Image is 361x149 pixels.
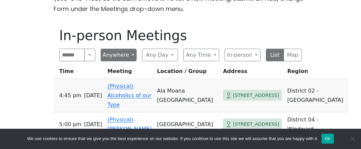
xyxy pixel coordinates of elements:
[84,91,102,100] span: [DATE]
[84,49,95,61] button: Search
[142,49,178,61] button: Any Day
[59,120,82,129] span: 5:00 PM
[107,116,152,132] a: (Physical) [PERSON_NAME]
[220,67,285,79] th: Address
[233,120,279,128] span: [STREET_ADDRESS]
[285,112,349,137] td: District 04 - Windward
[266,49,284,61] button: List
[59,91,82,100] span: 4:45 PM
[27,135,318,142] span: We use cookies to ensure that we give you the best experience on our website. If you continue to ...
[284,49,302,61] button: Map
[285,67,349,79] th: Region
[183,49,219,61] button: Any Time
[107,83,151,108] a: (Physical) Alcoholics of our Type
[225,49,261,61] button: In-person
[349,135,356,142] span: No
[322,134,334,144] button: Ok
[154,112,220,137] td: [GEOGRAPHIC_DATA]
[105,67,154,79] th: Meeting
[59,28,302,43] h1: In-person Meetings
[54,67,105,79] th: Time
[84,120,102,129] span: [DATE]
[233,91,279,100] span: [STREET_ADDRESS]
[154,79,220,112] td: Ala Moana [GEOGRAPHIC_DATA]
[59,49,85,61] input: Search
[285,79,349,112] td: District 02 - [GEOGRAPHIC_DATA]
[154,67,220,79] th: Location / Group
[101,49,137,61] button: Anywhere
